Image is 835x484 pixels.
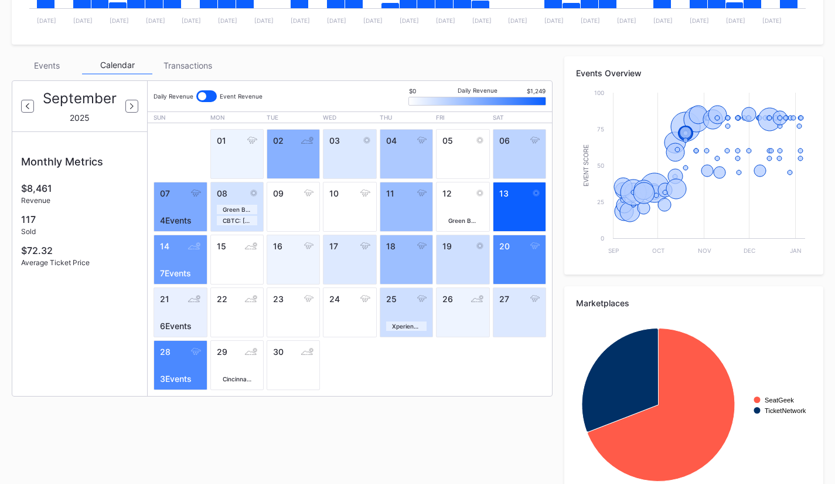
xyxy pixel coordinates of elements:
[744,247,755,254] text: Dec
[160,321,200,331] div: 6 Events
[690,17,709,24] text: [DATE]
[442,188,483,198] div: 12
[617,17,636,24] text: [DATE]
[160,241,200,251] div: 14
[254,17,274,24] text: [DATE]
[21,155,138,168] div: Monthly Metrics
[380,114,433,121] div: Thu
[726,17,745,24] text: [DATE]
[217,216,257,225] div: CBTC: [US_STATE] Vikings at Chicago Bears Tailgate
[436,114,489,121] div: Fri
[43,90,117,107] div: September
[472,17,492,24] text: [DATE]
[160,188,200,198] div: 07
[21,214,138,225] div: 117
[273,347,313,357] div: 30
[597,198,604,205] text: 25
[386,321,427,331] div: Xperience Tailgates
[499,294,540,304] div: 27
[408,87,546,94] div: Daily Revenue
[329,241,370,251] div: 17
[527,87,546,94] div: $1,249
[217,188,257,198] div: 08
[21,245,138,256] div: $72.32
[110,17,129,24] text: [DATE]
[73,17,93,24] text: [DATE]
[21,182,138,194] div: $8,461
[442,216,483,225] div: Green Bay Packers Tailgate ([US_STATE] Commanders at Green Bay Packers)
[499,241,540,251] div: 20
[409,87,416,94] div: $0
[790,247,802,254] text: Jan
[273,241,313,251] div: 16
[21,258,138,267] div: Average Ticket Price
[386,188,427,198] div: 11
[21,196,138,205] div: Revenue
[652,247,664,254] text: Oct
[37,17,56,24] text: [DATE]
[436,17,455,24] text: [DATE]
[499,136,540,145] div: 06
[608,247,619,254] text: Sep
[154,87,263,106] div: Daily Revenue Event Revenue
[154,114,207,121] div: Sun
[442,241,483,251] div: 19
[576,298,812,308] div: Marketplaces
[210,114,264,121] div: Mon
[493,114,546,121] div: Sat
[597,162,604,169] text: 50
[400,17,419,24] text: [DATE]
[327,17,346,24] text: [DATE]
[70,113,90,123] div: 2025
[146,17,165,24] text: [DATE]
[762,17,782,24] text: [DATE]
[653,17,673,24] text: [DATE]
[544,17,564,24] text: [DATE]
[267,114,320,121] div: Tue
[160,268,200,278] div: 7 Events
[576,68,812,78] div: Events Overview
[160,294,200,304] div: 21
[273,294,313,304] div: 23
[597,126,604,133] text: 75
[499,188,540,198] div: 13
[442,294,483,304] div: 26
[329,136,370,145] div: 03
[329,188,370,198] div: 10
[160,215,200,225] div: 4 Events
[323,114,376,121] div: Wed
[765,407,806,414] text: TicketNetwork
[160,374,200,384] div: 3 Events
[12,56,82,75] div: Events
[583,144,589,187] text: Event Score
[442,136,483,145] div: 05
[217,374,257,384] div: Cincinnati Bengals vs Denver Broncos Tailgate
[594,89,604,96] text: 100
[217,294,257,304] div: 22
[329,294,370,304] div: 24
[508,17,527,24] text: [DATE]
[291,17,310,24] text: [DATE]
[601,235,604,242] text: 0
[363,17,383,24] text: [DATE]
[581,17,600,24] text: [DATE]
[273,136,313,145] div: 02
[386,241,427,251] div: 18
[217,205,257,214] div: Green Bay Packers Tailgate (Detroit Lions at Green Bay Packers)
[217,347,257,357] div: 29
[273,188,313,198] div: 09
[82,56,152,75] div: Calendar
[698,247,711,254] text: Nov
[21,227,138,236] div: Sold
[182,17,201,24] text: [DATE]
[218,17,237,24] text: [DATE]
[217,136,257,145] div: 01
[576,87,811,263] svg: Chart title
[386,294,427,304] div: 25
[386,136,427,145] div: 04
[217,241,257,251] div: 15
[160,347,200,357] div: 28
[152,56,223,75] div: Transactions
[765,397,794,404] text: SeatGeek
